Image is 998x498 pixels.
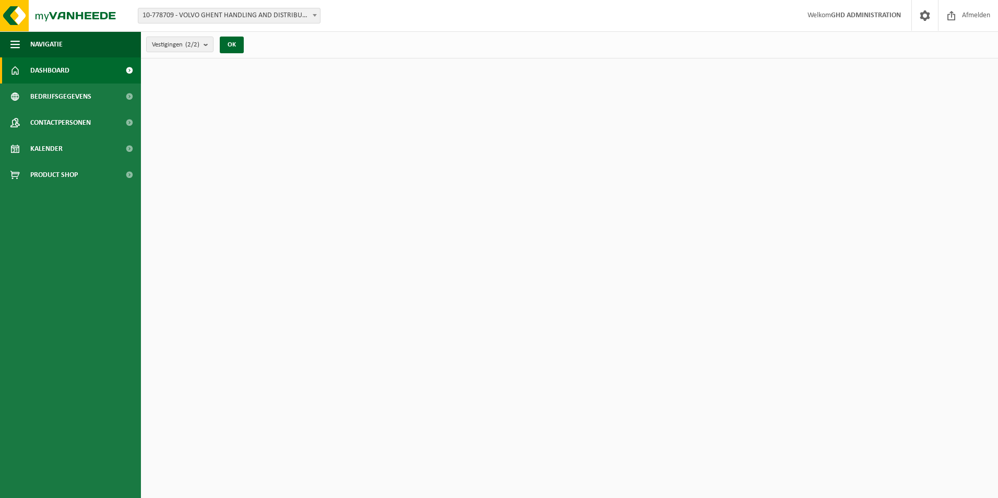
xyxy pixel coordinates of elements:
span: Dashboard [30,57,69,84]
span: Navigatie [30,31,63,57]
span: Product Shop [30,162,78,188]
count: (2/2) [185,41,199,48]
span: Bedrijfsgegevens [30,84,91,110]
span: Contactpersonen [30,110,91,136]
span: Vestigingen [152,37,199,53]
span: 10-778709 - VOLVO GHENT HANDLING AND DISTRIBUTION - DESTELDONK [138,8,320,23]
span: Kalender [30,136,63,162]
button: Vestigingen(2/2) [146,37,213,52]
strong: GHD ADMINISTRATION [831,11,901,19]
span: 10-778709 - VOLVO GHENT HANDLING AND DISTRIBUTION - DESTELDONK [138,8,320,23]
button: OK [220,37,244,53]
